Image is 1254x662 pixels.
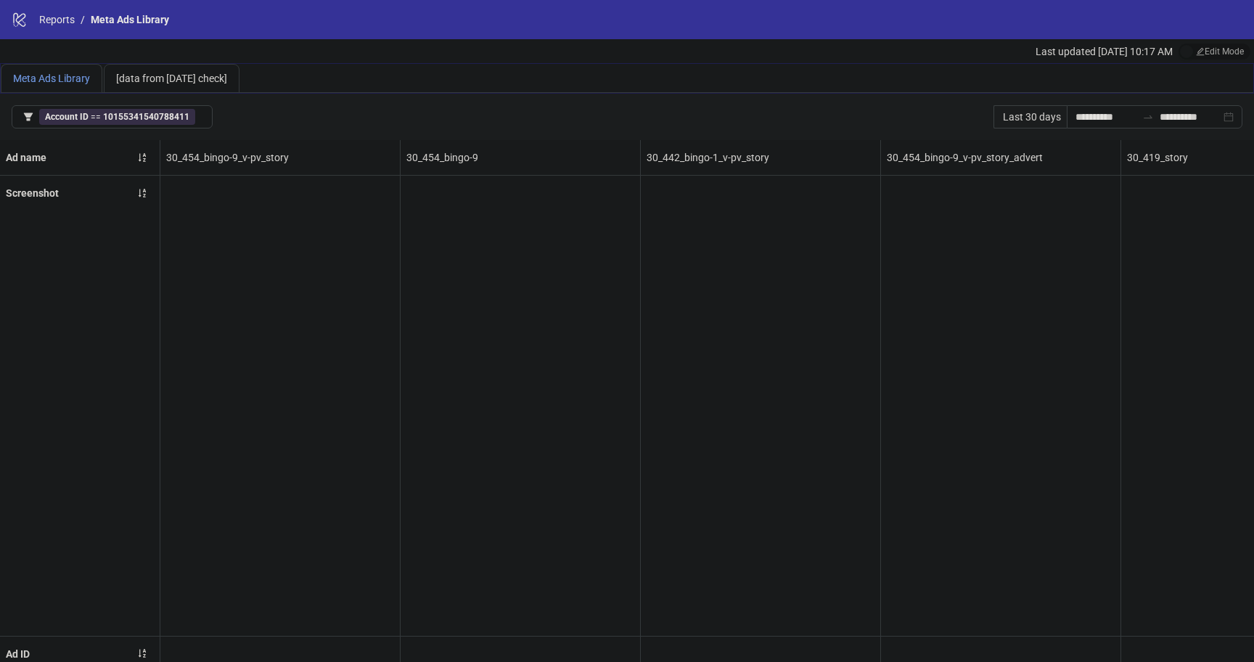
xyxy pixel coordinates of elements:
[401,140,640,175] div: 30_454_bingo-9
[1142,111,1154,123] span: to
[45,112,89,122] b: Account ID
[6,187,59,199] b: Screenshot
[137,648,147,658] span: sort-ascending
[881,140,1120,175] div: 30_454_bingo-9_v-pv_story_advert
[91,14,169,25] span: Meta Ads Library
[13,73,90,84] span: Meta Ads Library
[1142,111,1154,123] span: swap-right
[137,152,147,163] span: sort-ascending
[81,12,85,28] li: /
[36,12,78,28] a: Reports
[641,140,880,175] div: 30_442_bingo-1_v-pv_story
[137,188,147,198] span: sort-ascending
[39,109,195,125] span: ==
[116,73,227,84] span: [data from [DATE] check]
[6,152,46,163] b: Ad name
[6,648,30,660] b: Ad ID
[23,112,33,122] span: filter
[1036,46,1173,57] span: Last updated [DATE] 10:17 AM
[12,105,213,128] button: Account ID == 10155341540788411
[160,140,400,175] div: 30_454_bingo-9_v-pv_story
[993,105,1067,128] div: Last 30 days
[103,112,189,122] b: 10155341540788411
